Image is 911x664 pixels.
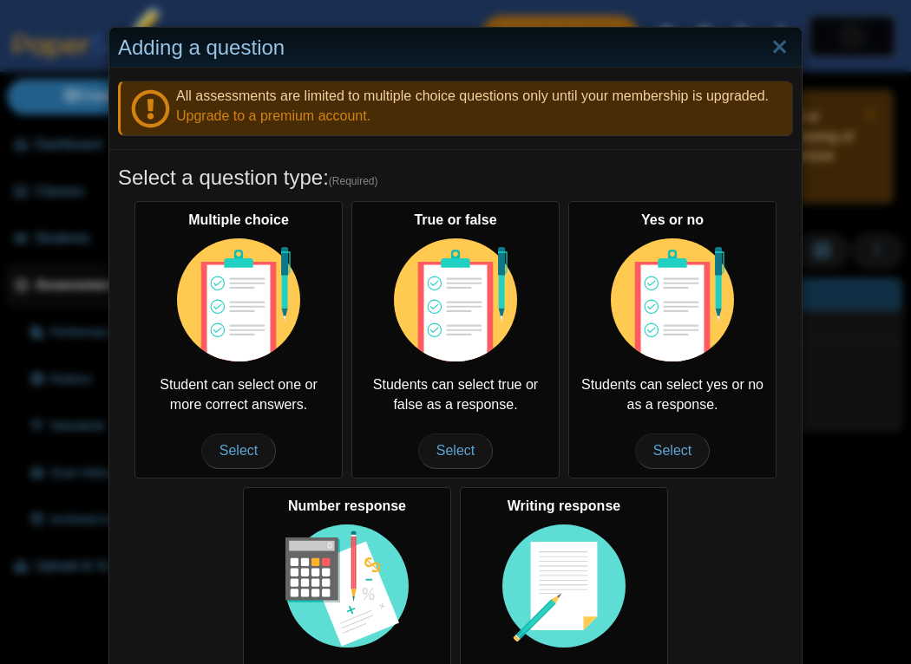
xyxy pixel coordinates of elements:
b: Writing response [508,498,620,513]
span: Select [635,433,710,468]
h5: Select a question type: [118,163,793,192]
div: Student can select one or more correct answers. [134,201,343,478]
img: item-type-writing-response.svg [502,524,626,648]
a: Upgrade to a premium account. [176,108,370,123]
img: item-type-multiple-choice.svg [177,238,300,361]
img: item-type-multiple-choice.svg [394,238,517,361]
span: (Required) [329,174,378,189]
b: Yes or no [641,212,704,227]
img: item-type-multiple-choice.svg [611,238,734,361]
img: item-type-number-response.svg [285,524,409,648]
div: All assessments are limited to multiple choice questions only until your membership is upgraded. [118,81,793,136]
span: Select [418,433,493,468]
span: Select [201,433,276,468]
div: Students can select true or false as a response. [351,201,560,478]
div: Students can select yes or no as a response. [568,201,777,478]
b: Number response [288,498,406,513]
b: Multiple choice [188,212,289,227]
a: Close [766,33,793,62]
b: True or false [414,212,496,227]
div: Adding a question [109,28,802,68]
